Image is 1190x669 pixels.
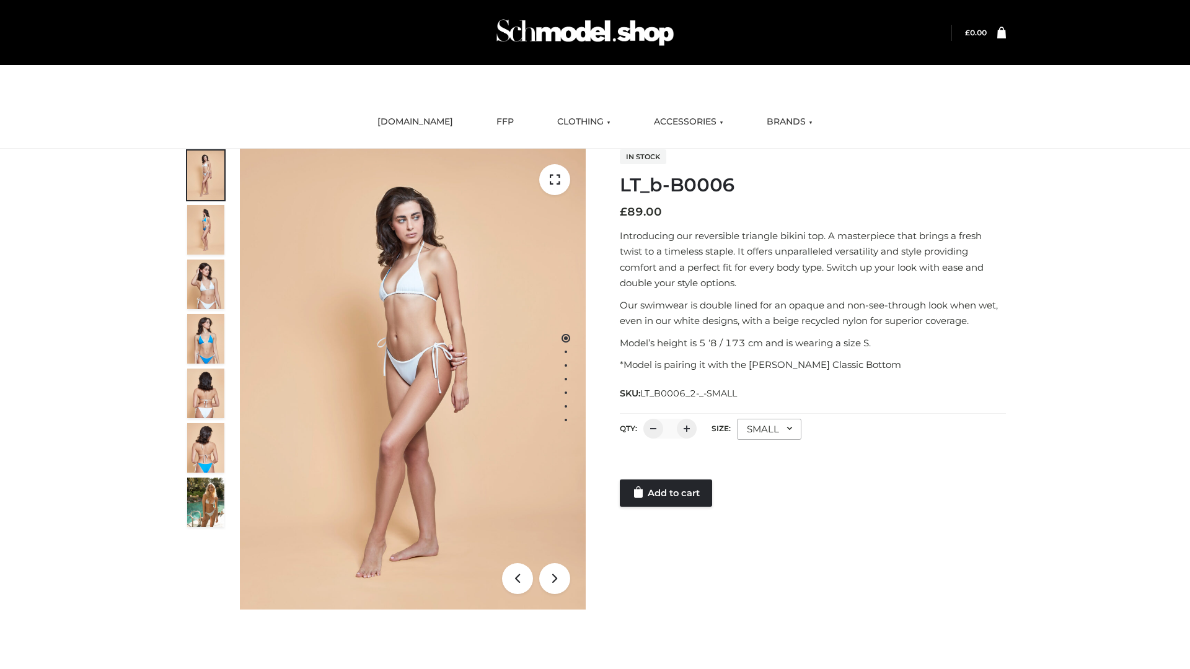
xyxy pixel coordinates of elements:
[187,151,224,200] img: ArielClassicBikiniTop_CloudNine_AzureSky_OW114ECO_1-scaled.jpg
[240,149,586,610] img: ArielClassicBikiniTop_CloudNine_AzureSky_OW114ECO_1
[368,108,462,136] a: [DOMAIN_NAME]
[620,424,637,433] label: QTY:
[712,424,731,433] label: Size:
[620,335,1006,351] p: Model’s height is 5 ‘8 / 173 cm and is wearing a size S.
[620,149,666,164] span: In stock
[187,260,224,309] img: ArielClassicBikiniTop_CloudNine_AzureSky_OW114ECO_3-scaled.jpg
[187,478,224,527] img: Arieltop_CloudNine_AzureSky2.jpg
[187,314,224,364] img: ArielClassicBikiniTop_CloudNine_AzureSky_OW114ECO_4-scaled.jpg
[640,388,737,399] span: LT_B0006_2-_-SMALL
[620,386,738,401] span: SKU:
[965,28,970,37] span: £
[737,419,801,440] div: SMALL
[620,205,627,219] span: £
[187,423,224,473] img: ArielClassicBikiniTop_CloudNine_AzureSky_OW114ECO_8-scaled.jpg
[187,369,224,418] img: ArielClassicBikiniTop_CloudNine_AzureSky_OW114ECO_7-scaled.jpg
[620,357,1006,373] p: *Model is pairing it with the [PERSON_NAME] Classic Bottom
[620,297,1006,329] p: Our swimwear is double lined for an opaque and non-see-through look when wet, even in our white d...
[645,108,733,136] a: ACCESSORIES
[492,8,678,57] img: Schmodel Admin 964
[548,108,620,136] a: CLOTHING
[487,108,523,136] a: FFP
[620,479,712,507] a: Add to cart
[965,28,987,37] a: £0.00
[965,28,987,37] bdi: 0.00
[620,174,1006,196] h1: LT_b-B0006
[620,205,662,219] bdi: 89.00
[757,108,822,136] a: BRANDS
[187,205,224,255] img: ArielClassicBikiniTop_CloudNine_AzureSky_OW114ECO_2-scaled.jpg
[620,228,1006,291] p: Introducing our reversible triangle bikini top. A masterpiece that brings a fresh twist to a time...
